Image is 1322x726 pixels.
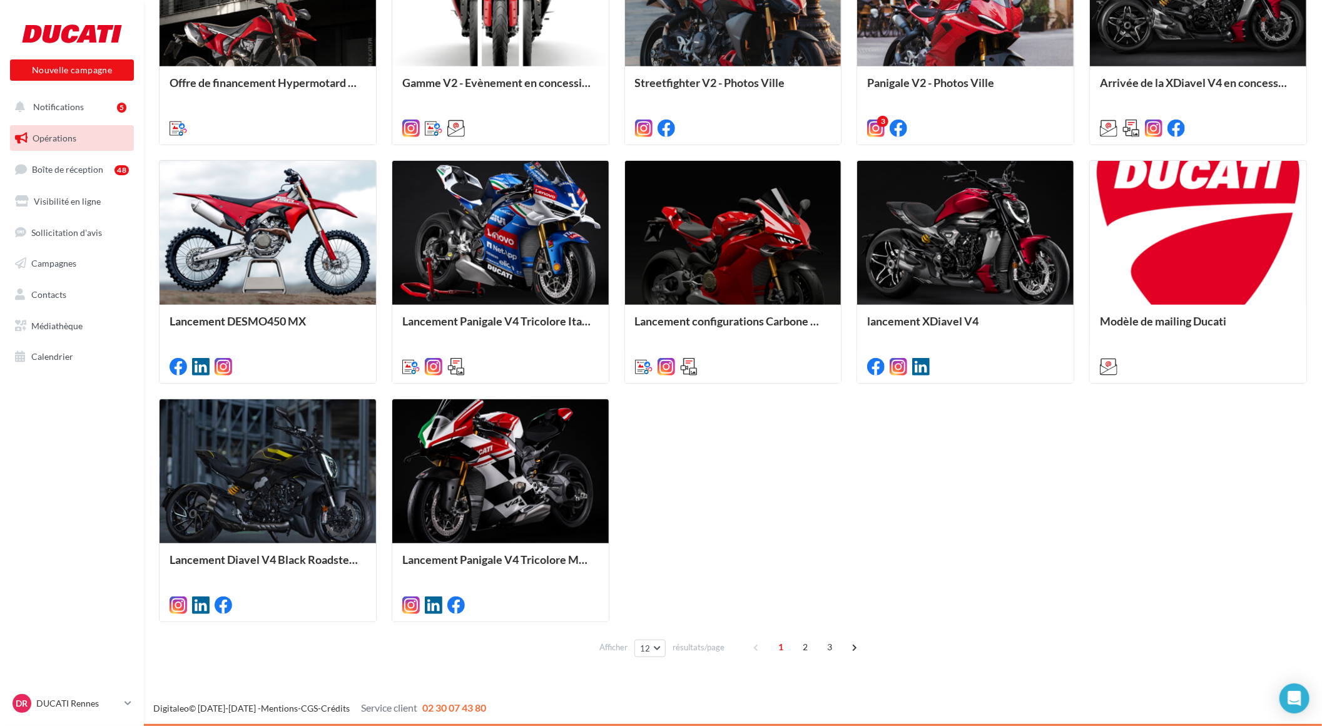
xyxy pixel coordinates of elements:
[8,156,136,183] a: Boîte de réception48
[402,76,599,101] div: Gamme V2 - Evènement en concession
[361,702,417,713] span: Service client
[795,637,815,657] span: 2
[877,116,888,127] div: 3
[153,703,486,713] span: © [DATE]-[DATE] - - -
[771,637,791,657] span: 1
[402,315,599,340] div: Lancement Panigale V4 Tricolore Italia MY25
[31,227,102,237] span: Sollicitation d'avis
[634,640,666,657] button: 12
[117,103,126,113] div: 5
[321,703,350,713] a: Crédits
[8,220,136,246] a: Sollicitation d'avis
[34,196,101,207] span: Visibilité en ligne
[820,637,840,657] span: 3
[1100,76,1296,101] div: Arrivée de la XDiavel V4 en concession
[153,703,189,713] a: Digitaleo
[31,351,73,362] span: Calendrier
[8,125,136,151] a: Opérations
[1279,683,1309,713] div: Open Intercom Messenger
[16,697,28,710] span: DR
[10,59,134,81] button: Nouvelle campagne
[867,315,1064,340] div: lancement XDiavel V4
[31,289,66,300] span: Contacts
[301,703,318,713] a: CGS
[635,76,831,101] div: Streetfighter V2 - Photos Ville
[8,344,136,370] a: Calendrier
[422,702,486,713] span: 02 30 07 43 80
[635,315,831,340] div: Lancement configurations Carbone et Carbone Pro pour la Panigale V4
[8,313,136,339] a: Médiathèque
[170,553,366,578] div: Lancement Diavel V4 Black Roadster Livery
[1100,315,1296,340] div: Modèle de mailing Ducati
[170,76,366,101] div: Offre de financement Hypermotard 698 Mono
[33,133,76,143] span: Opérations
[867,76,1064,101] div: Panigale V2 - Photos Ville
[673,642,725,653] span: résultats/page
[8,250,136,277] a: Campagnes
[36,697,119,710] p: DUCATI Rennes
[640,643,651,653] span: 12
[261,703,298,713] a: Mentions
[8,94,131,120] button: Notifications 5
[32,164,103,175] span: Boîte de réception
[10,692,134,715] a: DR DUCATI Rennes
[33,101,84,112] span: Notifications
[599,642,628,653] span: Afficher
[31,258,76,268] span: Campagnes
[8,188,136,215] a: Visibilité en ligne
[8,282,136,308] a: Contacts
[170,315,366,340] div: Lancement DESMO450 MX
[31,320,83,331] span: Médiathèque
[114,165,129,175] div: 48
[402,553,599,578] div: Lancement Panigale V4 Tricolore MY25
